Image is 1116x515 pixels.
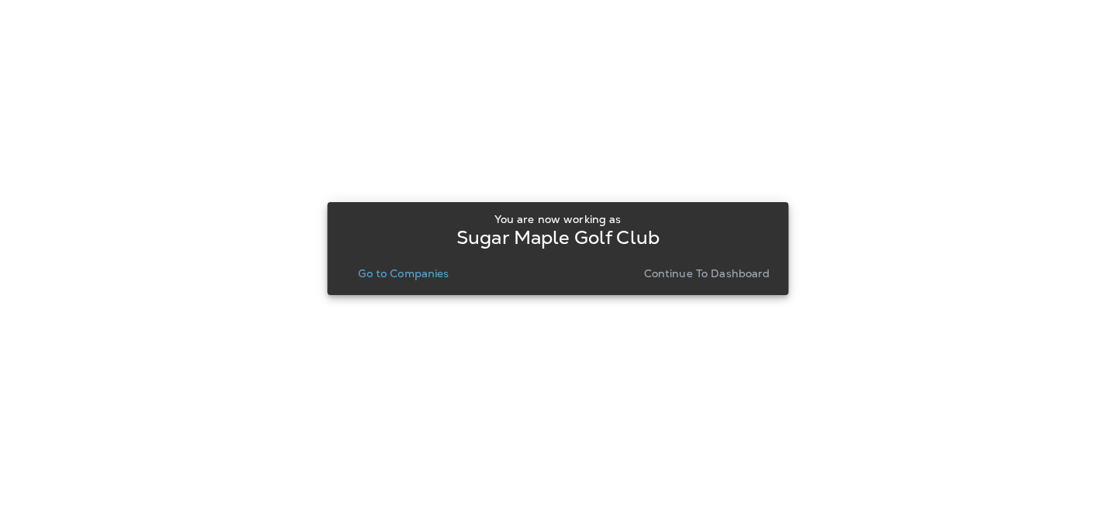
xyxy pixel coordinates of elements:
[352,263,455,284] button: Go to Companies
[456,232,660,244] p: Sugar Maple Golf Club
[494,213,621,225] p: You are now working as
[638,263,777,284] button: Continue to Dashboard
[644,267,770,280] p: Continue to Dashboard
[358,267,449,280] p: Go to Companies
